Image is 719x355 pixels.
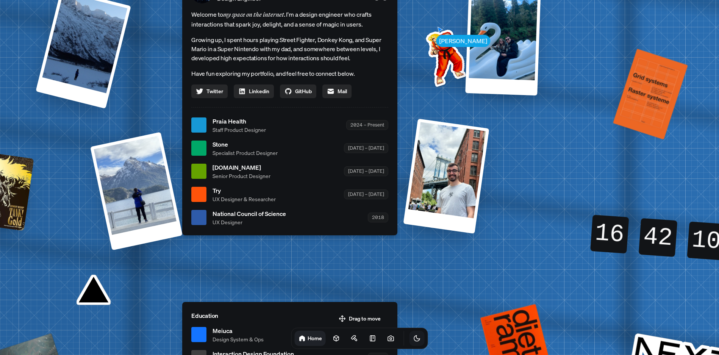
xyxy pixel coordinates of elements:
[213,195,276,203] span: UX Designer & Researcher
[213,218,286,226] span: UX Designer
[406,18,483,95] img: Profile example
[295,87,312,95] span: GitHub
[191,9,388,29] span: Welcome to I'm a design engineer who crafts interactions that spark joy, delight, and a sense of ...
[213,117,266,126] span: Praia Health
[213,140,278,149] span: Stone
[191,69,388,78] p: Have fun exploring my portfolio, and feel free to connect below.
[368,213,388,222] div: 2018
[191,84,228,98] a: Twitter
[191,311,388,320] p: Education
[213,163,270,172] span: [DOMAIN_NAME]
[322,84,352,98] a: Mail
[213,209,286,218] span: National Council of Science
[213,335,264,343] span: Design System & Ops
[234,84,274,98] a: Linkedin
[344,189,388,199] div: [DATE] – [DATE]
[344,143,388,153] div: [DATE] – [DATE]
[295,331,326,346] a: Home
[249,87,269,95] span: Linkedin
[308,335,322,342] h1: Home
[223,11,286,18] em: my space on the internet.
[213,149,278,157] span: Specialist Product Designer
[213,186,276,195] span: Try
[191,35,388,63] p: Growing up, I spent hours playing Street Fighter, Donkey Kong, and Super Mario in a Super Nintend...
[338,87,347,95] span: Mail
[410,331,425,346] button: Toggle Theme
[213,126,266,134] span: Staff Product Designer
[346,120,388,130] div: 2024 – Present
[344,166,388,176] div: [DATE] – [DATE]
[213,172,270,180] span: Senior Product Designer
[280,84,316,98] a: GitHub
[206,87,223,95] span: Twitter
[213,326,264,335] span: Meiuca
